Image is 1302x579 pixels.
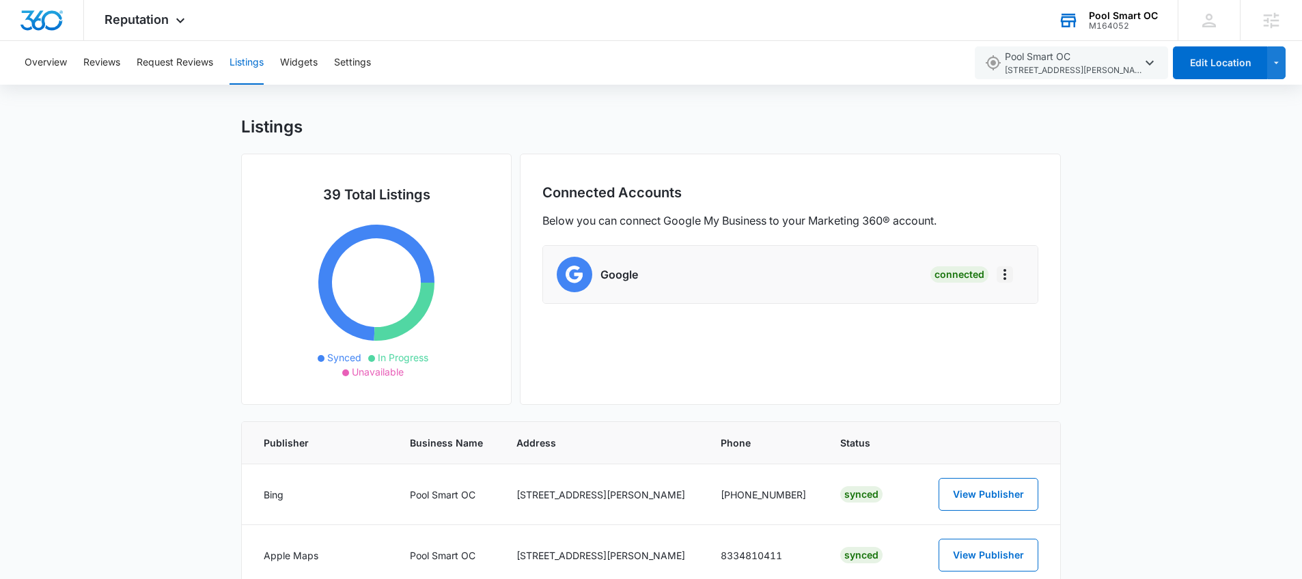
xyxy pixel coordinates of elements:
[327,352,361,363] span: Synced
[721,436,807,450] span: Phone
[241,117,303,137] h1: Listings
[840,436,904,450] span: Status
[151,81,230,89] div: Keywords by Traffic
[280,41,318,85] button: Widgets
[352,366,404,378] span: Unavailable
[975,46,1168,79] button: Pool Smart OC[STREET_ADDRESS][PERSON_NAME],Orange,CA
[930,266,988,283] div: Connected
[542,184,682,201] h1: Connected Accounts
[1173,46,1267,79] button: Edit Location
[264,436,377,450] span: Publisher
[36,36,150,46] div: Domain: [DOMAIN_NAME]
[542,212,937,229] p: Below you can connect Google My Business to your Marketing 360® account.
[22,36,33,46] img: website_grey.svg
[939,539,1038,571] button: View Publisher
[378,352,428,363] span: In Progress
[410,436,484,450] span: Business Name
[137,41,213,85] button: Request Reviews
[997,266,1013,283] button: Actions
[393,464,501,525] td: Pool Smart OC
[105,12,169,27] span: Reputation
[1089,21,1158,31] div: account id
[264,184,489,205] h5: 39 Total Listings
[230,41,264,85] button: Listings
[38,22,67,33] div: v 4.0.25
[1005,49,1141,77] span: Pool Smart OC
[22,22,33,33] img: logo_orange.svg
[242,464,393,525] td: Bing
[83,41,120,85] button: Reviews
[840,486,883,503] div: Synced
[840,547,883,563] div: Synced
[52,81,122,89] div: Domain Overview
[1089,10,1158,21] div: account name
[704,464,824,525] td: [PHONE_NUMBER]
[500,464,704,525] td: [STREET_ADDRESS][PERSON_NAME]
[939,478,1038,511] button: View Publisher
[37,79,48,90] img: tab_domain_overview_orange.svg
[334,41,371,85] button: Settings
[516,436,687,450] span: Address
[600,266,638,283] h6: Google
[25,41,67,85] button: Overview
[1005,64,1141,77] span: [STREET_ADDRESS][PERSON_NAME] , Orange , CA
[136,79,147,90] img: tab_keywords_by_traffic_grey.svg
